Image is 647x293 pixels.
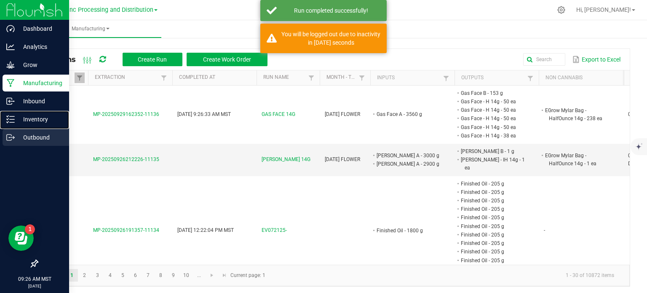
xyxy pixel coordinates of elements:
li: Finished Oil - 205 g [460,180,526,188]
li: EGrow Mylar Bag - HalfOunce 14g - 238 ea [544,106,610,123]
span: [DATE] 9:26:33 AM MST [177,111,231,117]
span: Hi, [PERSON_NAME]! [576,6,631,13]
inline-svg: Manufacturing [6,79,15,87]
li: Gas Face B - 153 g [460,89,526,97]
span: EV072125- [262,226,287,234]
li: Finished Oil - 205 g [460,256,526,265]
th: Non Cannabis [539,70,623,86]
iframe: Resource center [8,226,34,251]
inline-svg: Dashboard [6,24,15,33]
p: Grow [15,60,65,70]
span: MP-20250926191357-11134 [93,227,159,233]
input: Search [523,53,565,66]
td: - [539,176,623,285]
div: Run completed successfully! [281,6,380,15]
li: Gas Face - H 14g - 38 ea [460,132,526,140]
a: Filter [159,73,169,83]
a: Manufacturing [20,20,161,38]
a: Page 5 [117,269,129,282]
button: Create Run [123,53,182,66]
a: Go to the last page [218,269,230,282]
button: Export to Excel [570,52,623,67]
p: Analytics [15,42,65,52]
span: Create Work Order [203,56,251,63]
li: EGrow Mylar Bag - HalfOunce 14g - 1 ea [544,151,610,168]
span: Manufacturing [20,25,161,32]
a: Page 2 [78,269,91,282]
a: Go to the next page [206,269,218,282]
a: Page 10 [180,269,192,282]
a: Month - TypeSortable [326,74,356,81]
div: You will be logged out due to inactivity in 1051 seconds [281,30,380,47]
span: Go to the last page [221,272,228,279]
p: Dashboard [15,24,65,34]
a: Filter [75,73,85,83]
li: Gas Face - H 14g - 50 ea [460,114,526,123]
li: [PERSON_NAME] A - 2900 g [375,160,442,168]
a: Page 3 [91,269,104,282]
li: Finished Oil - 205 g [460,213,526,222]
a: Filter [306,73,316,83]
li: Finished Oil - 205 g [460,205,526,213]
span: Go to the next page [209,272,215,279]
kendo-pager-info: 1 - 30 of 10872 items [270,269,621,282]
span: [DATE] FLOWER [325,111,360,117]
a: ExtractionSortable [95,74,158,81]
li: Finished Oil - 205 g [460,222,526,231]
inline-svg: Grow [6,61,15,69]
li: Finished Oil - 205 g [460,231,526,239]
button: Create Work Order [187,53,267,66]
span: [DATE] FLOWER [325,156,360,162]
inline-svg: Inbound [6,97,15,105]
li: Finished Oil - 205 g [460,196,526,205]
p: Inbound [15,96,65,106]
li: Finished Oil - 205 g [460,188,526,196]
inline-svg: Analytics [6,43,15,51]
a: Filter [357,73,367,83]
span: Create Run [138,56,167,63]
a: Page 7 [142,269,154,282]
div: Manage settings [556,6,567,14]
a: Filter [525,73,535,83]
li: Finished Oil - 205 g [460,239,526,247]
inline-svg: Outbound [6,133,15,142]
inline-svg: Inventory [6,115,15,124]
a: Page 1 [66,269,78,282]
th: Outputs [455,70,539,86]
a: Page 4 [104,269,116,282]
span: [DATE] 12:22:04 PM MST [177,227,234,233]
li: Finished Oil - 205 g [460,247,526,256]
span: GAS FACE 14G [262,110,295,118]
a: Run NameSortable [263,74,306,81]
li: [PERSON_NAME] B - 1 g [460,147,526,156]
p: 09:26 AM MST [4,275,65,283]
a: Page 11 [193,269,205,282]
p: [DATE] [4,283,65,289]
li: [PERSON_NAME] A - 3000 g [375,151,442,160]
a: Page 6 [129,269,142,282]
th: Inputs [370,70,455,86]
p: Manufacturing [15,78,65,88]
span: [PERSON_NAME] 14G [262,156,310,164]
p: Outbound [15,132,65,142]
li: Gas Face - H 14g - 50 ea [460,97,526,106]
a: Filter [441,73,451,83]
li: Finished Oil - 1800 g [375,226,442,235]
span: Globe Farmacy Inc Processing and Distribution [24,6,153,13]
span: MP-20250926212226-11135 [93,156,159,162]
a: Page 8 [155,269,167,282]
a: Page 9 [167,269,179,282]
li: [PERSON_NAME] - IH 14g - 1 ea [460,156,526,172]
a: Completed AtSortable [179,74,253,81]
span: MP-20250929162352-11136 [93,111,159,117]
kendo-pager: Current page: 1 [37,265,630,286]
p: Inventory [15,114,65,124]
li: Gas Face - H 14g - 50 ea [460,123,526,132]
li: Gas Face - H 14g - 50 ea [460,106,526,114]
li: Gas Face A - 3560 g [375,110,442,118]
div: All Runs [44,52,274,67]
iframe: Resource center unread badge [25,224,35,234]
